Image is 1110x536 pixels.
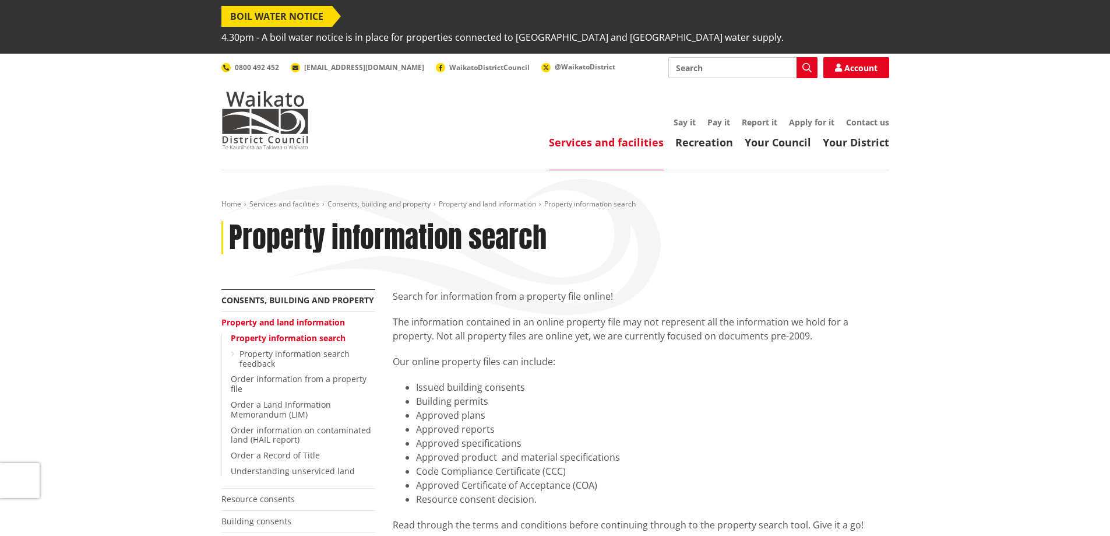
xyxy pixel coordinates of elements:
[231,373,367,394] a: Order information from a property file
[789,117,834,128] a: Apply for it
[449,62,530,72] span: WaikatoDistrictCouncil
[231,450,320,461] a: Order a Record of Title
[393,315,889,343] p: The information contained in an online property file may not represent all the information we hol...
[436,62,530,72] a: WaikatoDistrictCouncil
[675,135,733,149] a: Recreation
[393,289,889,303] p: Search for information from a property file online!
[439,199,536,209] a: Property and land information
[231,465,355,477] a: Understanding unserviced land
[416,464,889,478] li: Code Compliance Certificate (CCC)
[416,450,889,464] li: Approved product and material specifications
[291,62,424,72] a: [EMAIL_ADDRESS][DOMAIN_NAME]
[304,62,424,72] span: [EMAIL_ADDRESS][DOMAIN_NAME]
[221,516,291,527] a: Building consents
[393,518,889,532] div: Read through the terms and conditions before continuing through to the property search tool. Give...
[668,57,817,78] input: Search input
[416,408,889,422] li: Approved plans
[416,422,889,436] li: Approved reports
[541,62,615,72] a: @WaikatoDistrict
[239,348,350,369] a: Property information search feedback
[221,493,295,505] a: Resource consents
[823,135,889,149] a: Your District
[221,295,374,306] a: Consents, building and property
[416,380,889,394] li: Issued building consents
[221,199,889,209] nav: breadcrumb
[249,199,319,209] a: Services and facilities
[549,135,664,149] a: Services and facilities
[555,62,615,72] span: @WaikatoDistrict
[221,91,309,149] img: Waikato District Council - Te Kaunihera aa Takiwaa o Waikato
[221,27,784,48] span: 4.30pm - A boil water notice is in place for properties connected to [GEOGRAPHIC_DATA] and [GEOGR...
[221,317,345,328] a: Property and land information
[231,399,331,420] a: Order a Land Information Memorandum (LIM)
[544,199,636,209] span: Property information search
[229,221,547,255] h1: Property information search
[327,199,431,209] a: Consents, building and property
[846,117,889,128] a: Contact us
[823,57,889,78] a: Account
[416,436,889,450] li: Approved specifications
[393,355,555,368] span: Our online property files can include:
[231,332,346,344] a: Property information search
[235,62,279,72] span: 0800 492 452
[221,199,241,209] a: Home
[742,117,777,128] a: Report it
[416,394,889,408] li: Building permits
[231,425,371,446] a: Order information on contaminated land (HAIL report)
[674,117,696,128] a: Say it
[221,6,332,27] span: BOIL WATER NOTICE
[707,117,730,128] a: Pay it
[416,478,889,492] li: Approved Certificate of Acceptance (COA)
[745,135,811,149] a: Your Council
[221,62,279,72] a: 0800 492 452
[416,492,889,506] li: Resource consent decision.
